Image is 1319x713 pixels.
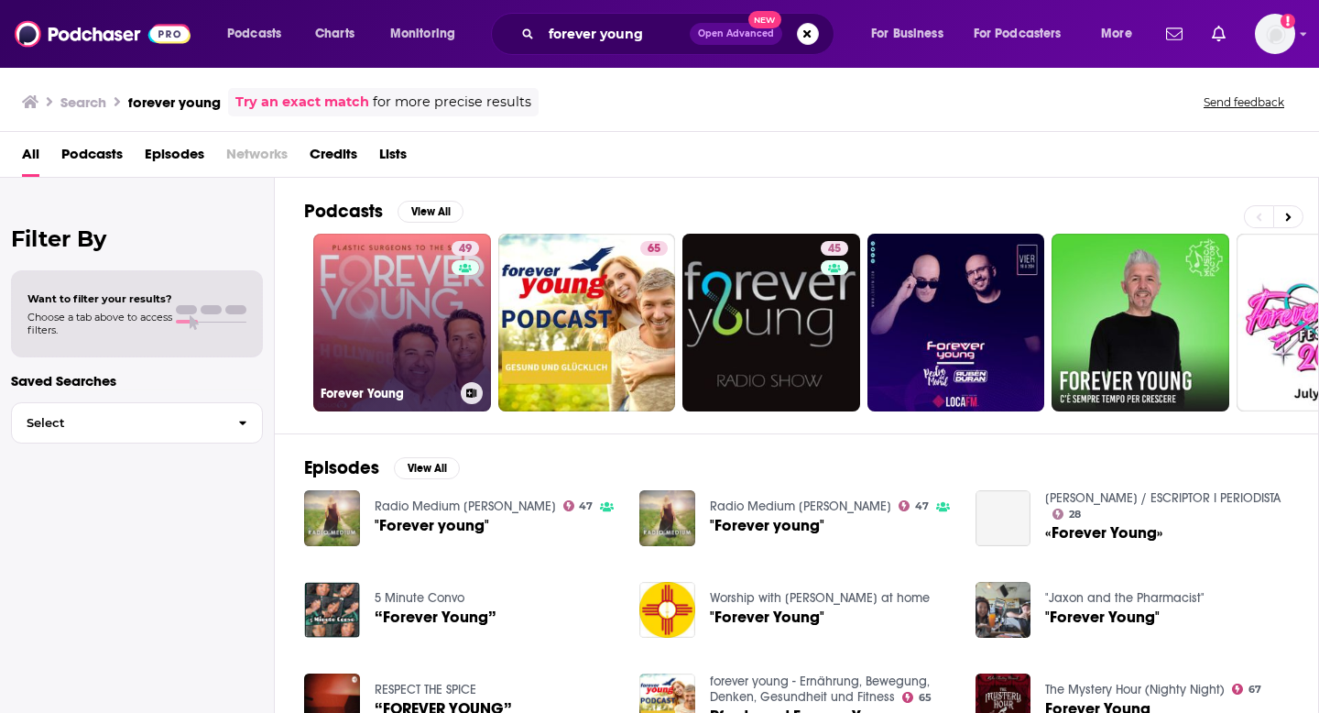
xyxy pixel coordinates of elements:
h3: forever young [128,93,221,111]
a: Podcasts [61,139,123,177]
a: 5 Minute Convo [375,590,464,606]
a: 65 [498,234,676,411]
a: Episodes [145,139,204,177]
button: open menu [214,19,305,49]
button: Show profile menu [1255,14,1295,54]
span: Charts [315,21,354,47]
a: forever young - Ernährung, Bewegung, Denken, Gesundheit und Fitness [710,674,930,705]
span: Select [12,417,223,429]
a: "Forever Young" [710,609,824,625]
a: 49Forever Young [313,234,491,411]
span: 47 [915,502,929,510]
span: Networks [226,139,288,177]
img: "Forever Young" [639,582,695,638]
a: 45 [682,234,860,411]
a: "Forever young" [375,518,489,533]
img: Podchaser - Follow, Share and Rate Podcasts [15,16,191,51]
a: Radio Medium Laura Lee [375,499,556,514]
h3: Search [60,93,106,111]
span: 67 [1248,686,1261,694]
img: “Forever Young” [304,582,360,638]
span: Podcasts [227,21,281,47]
a: 65 [902,692,932,703]
span: For Podcasters [974,21,1062,47]
img: "Forever young" [639,490,695,546]
h2: Episodes [304,456,379,479]
a: 47 [899,500,929,511]
button: open menu [858,19,966,49]
a: 28 [1052,509,1081,520]
input: Search podcasts, credits, & more... [541,19,690,49]
a: Radio Medium Laura Lee [710,499,891,514]
a: ANDREU SOTORRA / ESCRIPTOR I PERIODISTA [1045,490,1281,506]
img: "Forever young" [304,490,360,546]
span: 49 [459,240,472,258]
a: Credits [310,139,357,177]
button: Open AdvancedNew [690,23,782,45]
span: For Business [871,21,943,47]
span: 28 [1069,510,1081,519]
a: 47 [563,500,594,511]
a: "Forever young" [710,518,824,533]
span: 65 [648,240,660,258]
span: for more precise results [373,92,531,113]
a: "Jaxon and the Pharmacist" [1045,590,1205,606]
button: View All [398,201,463,223]
p: Saved Searches [11,372,263,389]
div: Search podcasts, credits, & more... [508,13,852,55]
h3: Forever Young [321,386,453,401]
span: Want to filter your results? [27,292,172,305]
button: View All [394,457,460,479]
a: Lists [379,139,407,177]
img: User Profile [1255,14,1295,54]
button: open menu [1088,19,1155,49]
span: Open Advanced [698,29,774,38]
span: "Forever Young" [1045,609,1160,625]
a: «Forever Young» [976,490,1031,546]
a: 49 [452,241,479,256]
span: Choose a tab above to access filters. [27,311,172,336]
a: 45 [821,241,848,256]
a: EpisodesView All [304,456,460,479]
a: Show notifications dropdown [1205,18,1233,49]
svg: Add a profile image [1281,14,1295,28]
a: 65 [640,241,668,256]
h2: Filter By [11,225,263,252]
button: Select [11,402,263,444]
span: Monitoring [390,21,455,47]
span: 47 [579,502,593,510]
a: RESPECT THE SPICE [375,682,476,697]
a: «Forever Young» [1045,525,1162,541]
button: Send feedback [1198,94,1290,110]
a: Try an exact match [235,92,369,113]
button: open menu [377,19,479,49]
span: 65 [919,694,932,702]
a: Charts [303,19,365,49]
img: "Forever Young" [976,582,1031,638]
span: More [1101,21,1132,47]
a: Show notifications dropdown [1159,18,1190,49]
a: All [22,139,39,177]
a: The Mystery Hour (Nighty Night) [1045,682,1225,697]
span: 45 [828,240,841,258]
h2: Podcasts [304,200,383,223]
a: “Forever Young” [375,609,496,625]
a: PodcastsView All [304,200,463,223]
span: New [748,11,781,28]
a: Worship with Pastor Blake at home [710,590,930,606]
